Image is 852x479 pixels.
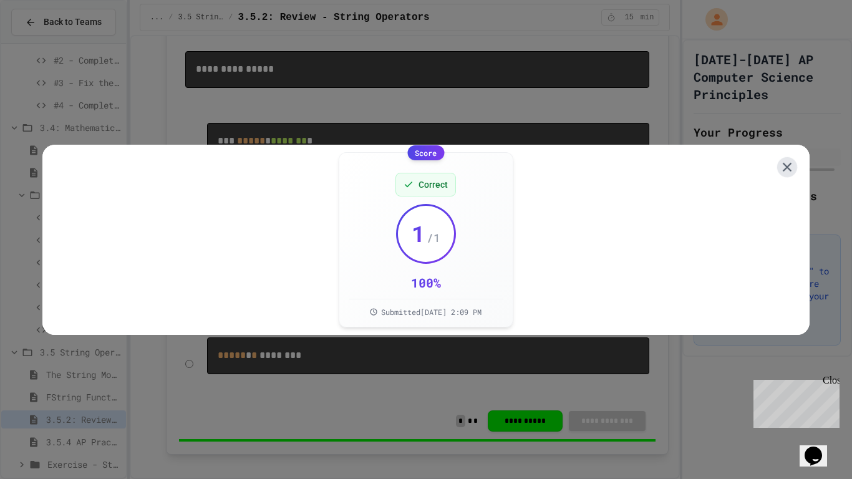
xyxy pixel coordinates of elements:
[407,145,444,160] div: Score
[381,307,482,317] span: Submitted [DATE] 2:09 PM
[427,229,440,246] span: / 1
[748,375,840,428] iframe: chat widget
[411,274,441,291] div: 100 %
[800,429,840,467] iframe: chat widget
[5,5,86,79] div: Chat with us now!Close
[412,221,425,246] span: 1
[419,178,448,191] span: Correct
